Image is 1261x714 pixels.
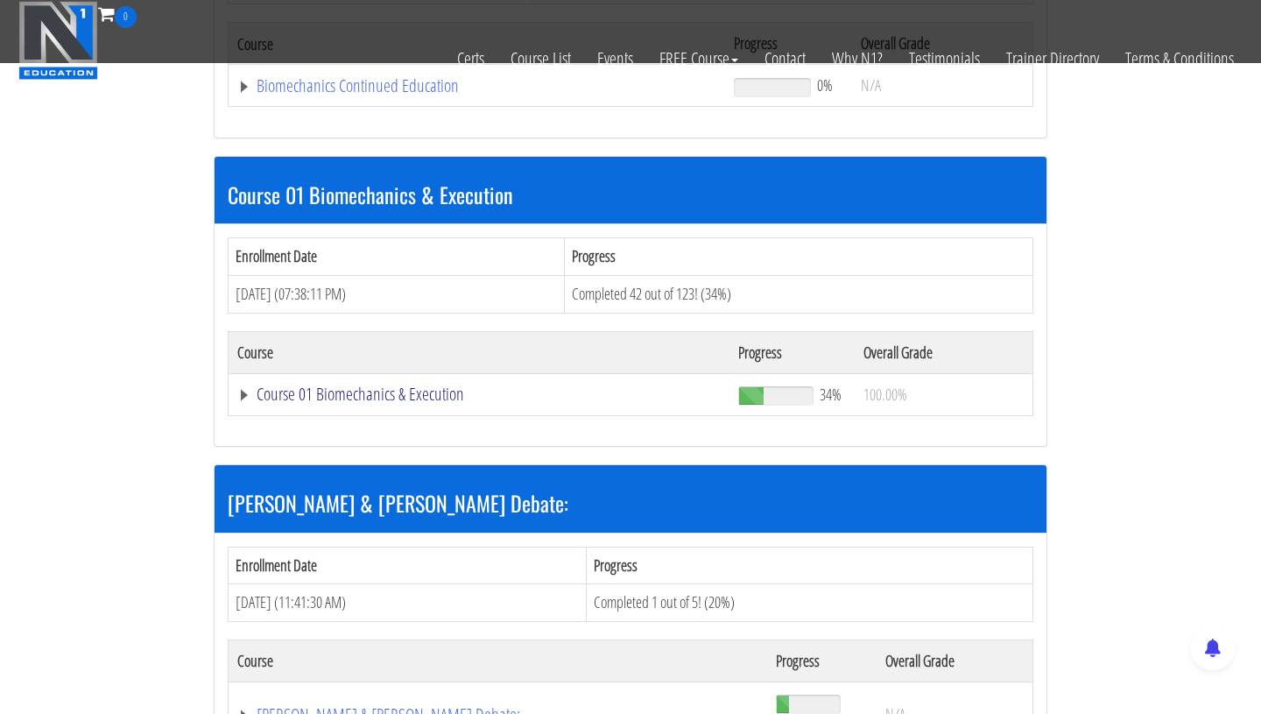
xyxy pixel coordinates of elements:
td: [DATE] (07:38:11 PM) [229,275,565,313]
a: Certs [444,28,497,89]
th: Enrollment Date [229,238,565,276]
th: Course [229,640,767,682]
td: 100.00% [855,373,1033,415]
a: Course 01 Biomechanics & Execution [237,385,721,403]
th: Course [229,331,729,373]
a: Trainer Directory [993,28,1112,89]
img: n1-education [18,1,98,80]
a: Contact [751,28,819,89]
span: 34% [820,385,842,404]
th: Overall Grade [855,331,1033,373]
a: Why N1? [819,28,896,89]
h3: [PERSON_NAME] & [PERSON_NAME] Debate: [228,491,1033,514]
th: Progress [729,331,855,373]
th: Overall Grade [877,640,1032,682]
td: [DATE] (11:41:30 AM) [229,584,587,622]
th: Progress [565,238,1033,276]
h3: Course 01 Biomechanics & Execution [228,183,1033,206]
th: Enrollment Date [229,547,587,584]
a: Course List [497,28,584,89]
td: Completed 1 out of 5! (20%) [587,584,1033,622]
span: 0 [115,6,137,28]
a: Events [584,28,646,89]
a: Testimonials [896,28,993,89]
a: 0 [98,2,137,25]
th: Progress [587,547,1033,584]
td: Completed 42 out of 123! (34%) [565,275,1033,313]
a: FREE Course [646,28,751,89]
span: 0% [817,75,833,95]
th: Progress [767,640,877,682]
a: Terms & Conditions [1112,28,1247,89]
